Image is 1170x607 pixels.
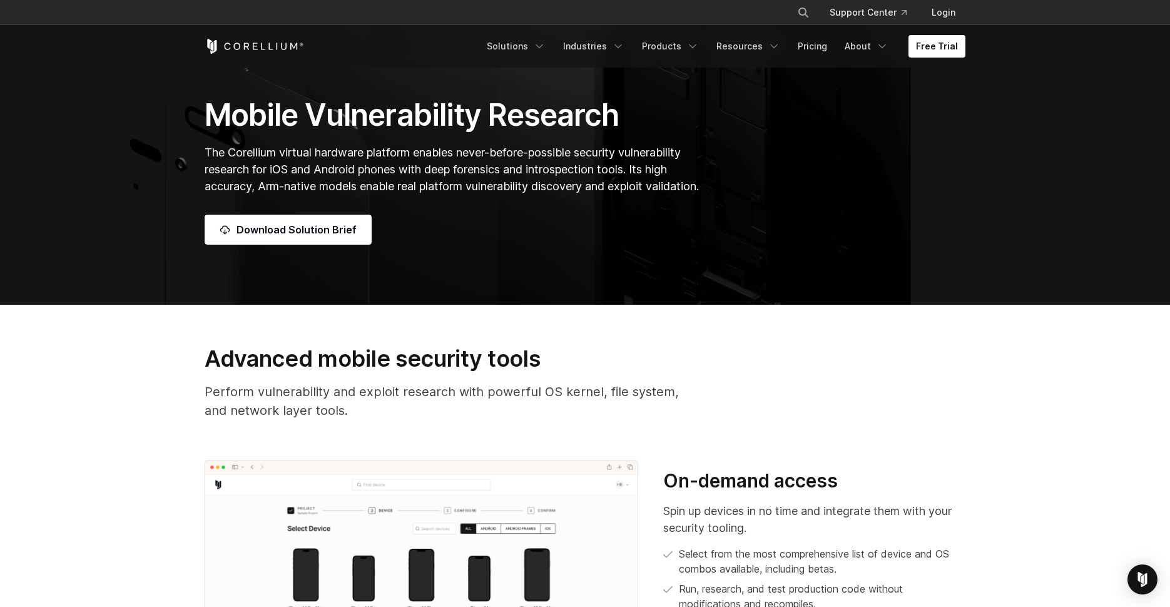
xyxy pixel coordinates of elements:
a: Industries [556,35,632,58]
div: Navigation Menu [479,35,965,58]
h3: On-demand access [663,469,965,493]
button: Search [792,1,815,24]
span: The Corellium virtual hardware platform enables never-before-possible security vulnerability rese... [205,146,699,193]
p: Spin up devices in no time and integrate them with your security tooling. [663,502,965,536]
a: Download Solution Brief [205,215,372,245]
a: Pricing [790,35,835,58]
a: Free Trial [908,35,965,58]
h3: Advanced mobile security tools [205,345,703,372]
div: Navigation Menu [782,1,965,24]
a: Login [922,1,965,24]
a: Resources [709,35,788,58]
span: Download Solution Brief [237,222,357,237]
a: Corellium Home [205,39,304,54]
div: Open Intercom Messenger [1127,564,1157,594]
p: Perform vulnerability and exploit research with powerful OS kernel, file system, and network laye... [205,382,703,420]
h1: Mobile Vulnerability Research [205,96,703,134]
a: About [837,35,896,58]
a: Products [634,35,706,58]
p: Select from the most comprehensive list of device and OS combos available, including betas. [679,546,965,576]
a: Solutions [479,35,553,58]
a: Support Center [820,1,917,24]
